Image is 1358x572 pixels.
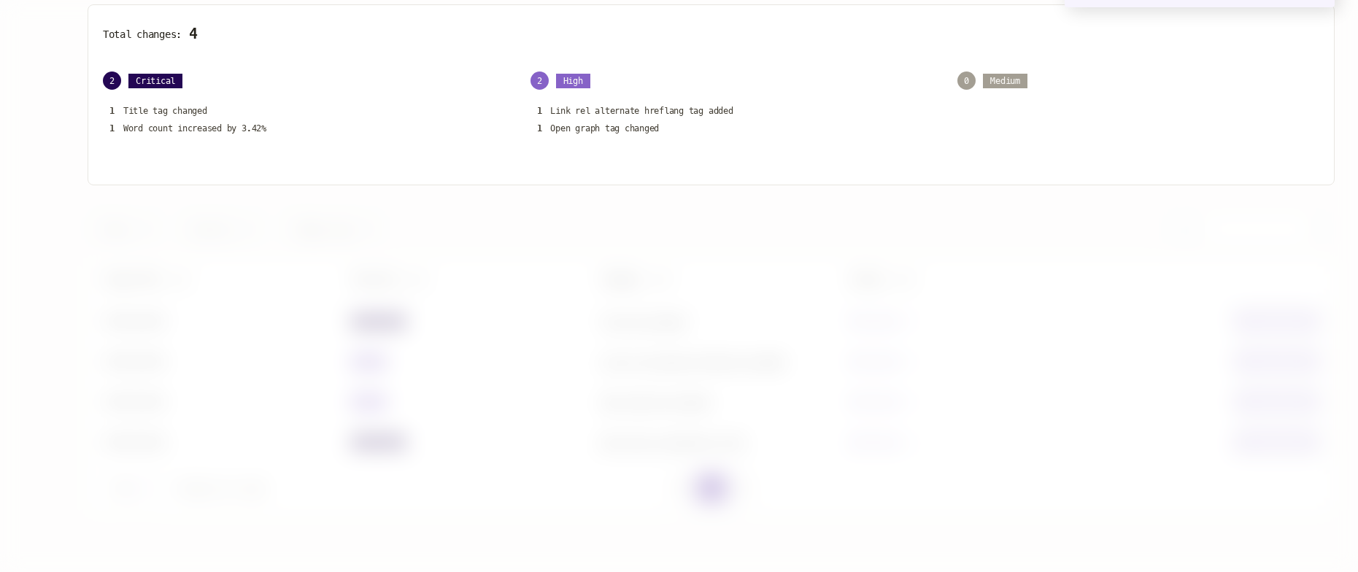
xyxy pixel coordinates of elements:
[103,71,121,90] span: 2
[109,106,115,116] span: 1
[537,123,542,134] span: 1
[531,71,549,90] span: 2
[103,26,1319,42] p: Total changes:
[556,74,590,88] span: High
[103,104,214,117] button: 1Title tag changed
[957,71,976,90] span: 0
[537,106,542,116] span: 1
[123,123,266,134] p: Word count increased by 3.42%
[123,105,207,117] p: Title tag changed
[531,122,666,135] button: 1Open graph tag changed
[189,26,198,42] span: 4
[550,105,733,117] p: Link rel alternate hreflang tag added
[531,104,740,117] button: 1Link rel alternate hreflang tag added
[550,123,659,134] p: Open graph tag changed
[109,123,115,134] span: 1
[128,74,182,88] span: Critical
[103,122,273,135] button: 1Word count increased by 3.42%
[983,74,1027,88] span: Medium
